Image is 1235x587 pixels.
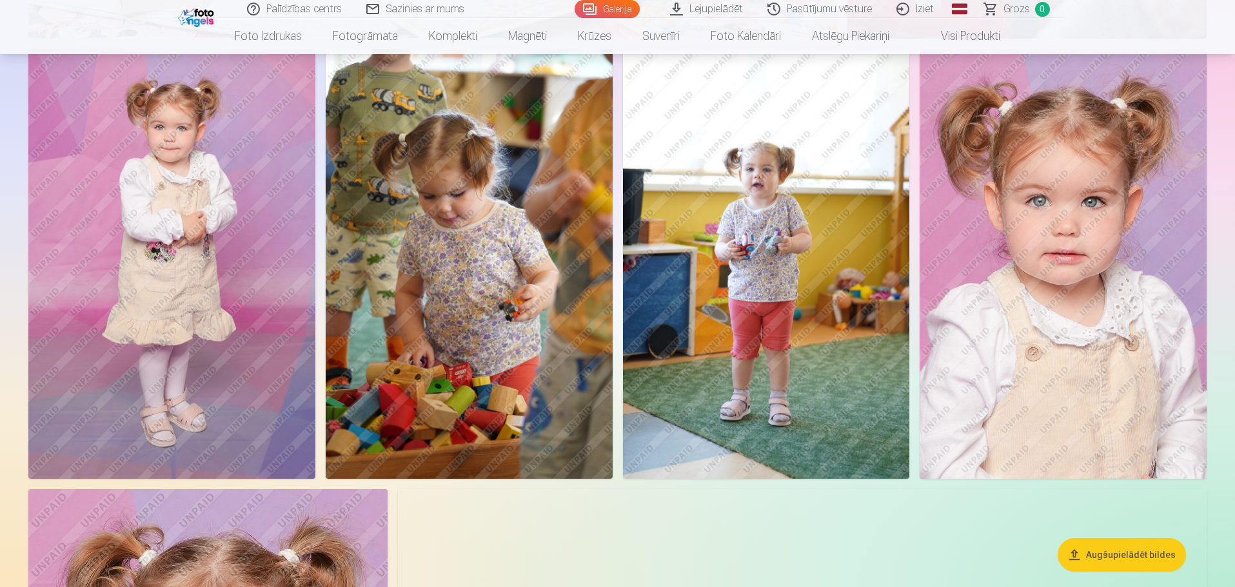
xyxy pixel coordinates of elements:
[695,18,796,54] a: Foto kalendāri
[413,18,493,54] a: Komplekti
[905,18,1016,54] a: Visi produkti
[1003,1,1030,17] span: Grozs
[493,18,562,54] a: Magnēti
[796,18,905,54] a: Atslēgu piekariņi
[1035,2,1050,17] span: 0
[562,18,627,54] a: Krūzes
[317,18,413,54] a: Fotogrāmata
[178,5,217,27] img: /fa1
[219,18,317,54] a: Foto izdrukas
[627,18,695,54] a: Suvenīri
[1058,538,1186,572] button: Augšupielādēt bildes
